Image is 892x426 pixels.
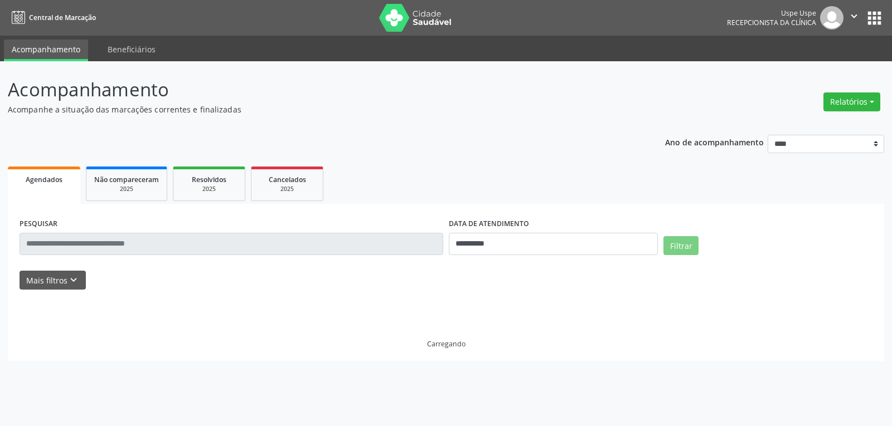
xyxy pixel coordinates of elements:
button:  [843,6,865,30]
div: 2025 [94,185,159,193]
div: 2025 [181,185,237,193]
span: Resolvidos [192,175,226,184]
span: Não compareceram [94,175,159,184]
p: Acompanhe a situação das marcações correntes e finalizadas [8,104,621,115]
i:  [848,10,860,22]
button: Relatórios [823,92,880,111]
button: apps [865,8,884,28]
i: keyboard_arrow_down [67,274,80,286]
button: Mais filtroskeyboard_arrow_down [20,271,86,290]
div: Uspe Uspe [727,8,816,18]
button: Filtrar [663,236,699,255]
span: Recepcionista da clínica [727,18,816,27]
label: DATA DE ATENDIMENTO [449,216,529,233]
span: Central de Marcação [29,13,96,22]
img: img [820,6,843,30]
span: Cancelados [269,175,306,184]
p: Ano de acompanhamento [665,135,764,149]
div: 2025 [259,185,315,193]
label: PESQUISAR [20,216,57,233]
span: Agendados [26,175,62,184]
p: Acompanhamento [8,76,621,104]
a: Central de Marcação [8,8,96,27]
a: Acompanhamento [4,40,88,61]
a: Beneficiários [100,40,163,59]
div: Carregando [427,339,466,349]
